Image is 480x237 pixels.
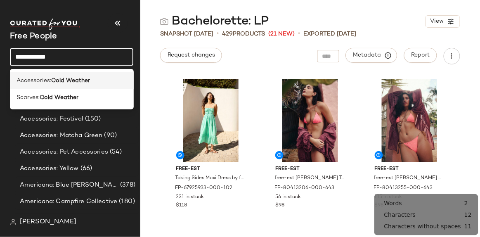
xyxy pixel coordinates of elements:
[275,166,345,173] span: free-est
[40,93,78,102] b: Cold Weather
[374,185,433,192] span: FP-80413255-000-643
[20,114,83,124] span: Accessories: Festival
[275,194,301,201] span: 56 in stock
[368,79,451,162] img: 80413255_643_a
[117,197,135,206] span: (180)
[222,30,265,38] div: Products
[404,48,437,63] button: Report
[20,131,103,140] span: Accessories: Matcha Green
[10,19,80,30] img: cfy_white_logo.C9jOOHJF.svg
[10,32,57,41] span: Current Company Name
[170,79,253,162] img: 67925933_102_a
[167,52,215,59] span: Request changes
[160,13,269,30] div: Bachelorette: LP
[51,76,90,85] b: Cold Weather
[20,164,79,173] span: Accessories: Yellow
[176,194,204,201] span: 231 in stock
[353,52,390,59] span: Metadata
[20,213,118,223] span: Americana: Country Line Festival
[17,76,51,85] span: Accessories:
[346,48,397,63] button: Metadata
[79,164,92,173] span: (66)
[268,30,295,38] span: (21 New)
[298,29,300,39] span: •
[20,217,76,227] span: [PERSON_NAME]
[375,194,402,201] span: 115 in stock
[118,180,135,190] span: (378)
[426,15,460,28] button: View
[20,180,118,190] span: Americana: Blue [PERSON_NAME] Baby
[274,175,344,182] span: free-est [PERSON_NAME] Top at Free People in Pink, Size: XL
[274,185,334,192] span: FP-80413206-000-643
[160,30,213,38] span: Snapshot [DATE]
[103,131,117,140] span: (90)
[17,93,40,102] span: Scarves:
[217,29,219,39] span: •
[20,197,117,206] span: Americana: Campfire Collective
[411,52,430,59] span: Report
[175,185,233,192] span: FP-67925933-000-102
[374,175,444,182] span: free-est [PERSON_NAME] Bottoms at Free People in Pink, Size: S
[222,31,233,37] span: 429
[10,219,17,225] img: svg%3e
[20,147,108,157] span: Accessories: Pet Accessories
[160,17,168,26] img: svg%3e
[269,79,352,162] img: 80413206_643_a
[176,166,246,173] span: free-est
[175,175,245,182] span: Taking Sides Maxi Dress by free-est at Free People in Green, Size: L
[83,114,101,124] span: (150)
[303,30,356,38] p: Exported [DATE]
[430,18,444,25] span: View
[108,147,122,157] span: (54)
[375,166,445,173] span: free-est
[160,48,222,63] button: Request changes
[118,213,135,223] span: (324)
[176,202,187,209] span: $118
[275,202,284,209] span: $98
